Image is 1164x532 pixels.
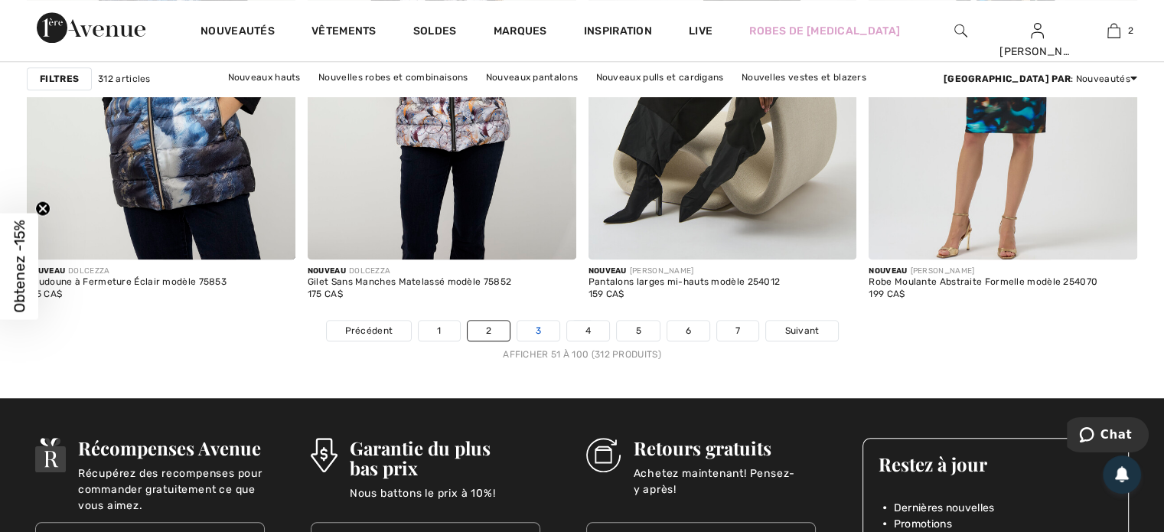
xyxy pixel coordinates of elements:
a: 6 [667,321,709,341]
button: Close teaser [35,201,51,216]
a: Nouveautés [201,24,275,41]
h3: Récompenses Avenue [78,438,265,458]
a: 3 [517,321,559,341]
span: Nouveau [589,266,627,276]
a: Nouvelles jupes [420,87,507,107]
div: : Nouveautés [944,72,1137,86]
a: Nouveaux vêtements d'extérieur [509,87,673,107]
strong: [GEOGRAPHIC_DATA] par [944,73,1071,84]
a: 2 [1076,21,1151,40]
h3: Retours gratuits [633,438,816,458]
p: Achetez maintenant! Pensez-y après! [633,465,816,496]
a: Se connecter [1031,23,1044,38]
span: Nouveau [869,266,907,276]
span: Nouveau [27,266,65,276]
a: 7 [717,321,758,341]
img: Mes infos [1031,21,1044,40]
div: DOLCEZZA [308,266,511,277]
iframe: Ouvre un widget dans lequel vous pouvez chatter avec l’un de nos agents [1067,417,1149,455]
a: 4 [567,321,609,341]
a: Nouveaux pantalons [478,67,585,87]
p: Récupérez des recompenses pour commander gratuitement ce que vous aimez. [78,465,265,496]
nav: Page navigation [27,320,1137,361]
a: Vêtements [311,24,377,41]
a: Nouvelles robes et combinaisons [311,67,475,87]
span: 2 [1128,24,1133,38]
a: 1 [419,321,459,341]
img: Garantie du plus bas prix [311,438,337,472]
a: Soldes [413,24,457,41]
a: Live [689,23,712,39]
span: Nouveau [308,266,346,276]
span: Inspiration [584,24,652,41]
div: Doudoune à Fermeture Éclair modèle 75853 [27,277,227,288]
a: Suivant [766,321,837,341]
span: Promotions [894,516,952,532]
span: Suivant [784,324,819,338]
div: Robe Moulante Abstraite Formelle modèle 254070 [869,277,1097,288]
span: 175 CA$ [27,289,62,299]
span: 159 CA$ [589,289,624,299]
strong: Filtres [40,72,79,86]
img: 1ère Avenue [37,12,145,43]
div: Gilet Sans Manches Matelassé modèle 75852 [308,277,511,288]
div: [PERSON_NAME] [589,266,781,277]
div: DOLCEZZA [27,266,227,277]
span: Précédent [345,324,393,338]
img: Récompenses Avenue [35,438,66,472]
a: 5 [617,321,659,341]
span: 175 CA$ [308,289,343,299]
h3: Garantie du plus bas prix [350,438,541,478]
a: Nouveaux pulls et cardigans [588,67,731,87]
a: Marques [494,24,547,41]
span: 199 CA$ [869,289,905,299]
span: Obtenez -15% [11,220,28,312]
a: Nouveaux hauts [220,67,308,87]
span: Dernières nouvelles [894,500,995,516]
img: Mon panier [1107,21,1120,40]
a: Précédent [327,321,412,341]
span: 312 articles [98,72,151,86]
img: Retours gratuits [586,438,621,472]
div: [PERSON_NAME] [999,44,1074,60]
a: Nouvelles vestes et blazers [734,67,874,87]
h3: Restez à jour [879,454,1113,474]
a: Robes de [MEDICAL_DATA] [749,23,900,39]
p: Nous battons le prix à 10%! [350,485,541,516]
div: Afficher 51 à 100 (312 produits) [27,348,1137,361]
a: 2 [468,321,510,341]
div: [PERSON_NAME] [869,266,1097,277]
img: recherche [954,21,967,40]
div: Pantalons larges mi-hauts modèle 254012 [589,277,781,288]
